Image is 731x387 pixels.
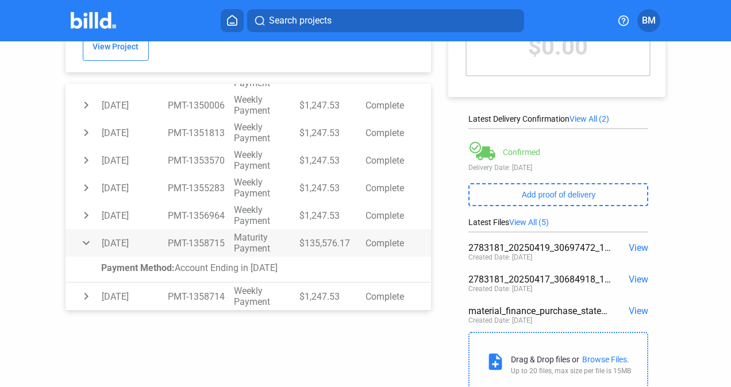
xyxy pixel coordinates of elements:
[637,9,660,32] button: BM
[468,218,648,227] div: Latest Files
[299,91,365,119] td: $1,247.53
[168,174,234,202] td: PMT-1355283
[234,282,300,310] td: Weekly Payment
[102,174,168,202] td: [DATE]
[102,91,168,119] td: [DATE]
[299,174,365,202] td: $1,247.53
[503,148,540,157] div: Confirmed
[522,190,595,199] span: Add proof of delivery
[234,119,300,146] td: Weekly Payment
[365,91,432,119] td: Complete
[629,305,648,316] span: View
[101,262,175,273] span: Payment Method:
[365,119,432,146] td: Complete
[269,14,332,28] span: Search projects
[468,114,648,123] div: Latest Delivery Confirmation
[102,119,168,146] td: [DATE]
[468,305,612,316] div: material_finance_purchase_statement.pdf
[511,367,631,375] div: Up to 20 files, max size per file is 15MB
[299,119,365,146] td: $1,247.53
[629,274,648,285] span: View
[365,229,432,257] td: Complete
[642,14,656,28] span: BM
[234,229,300,257] td: Maturity Payment
[299,229,365,257] td: $135,576.17
[468,183,648,206] button: Add proof of delivery
[168,119,234,146] td: PMT-1351813
[102,202,168,229] td: [DATE]
[168,202,234,229] td: PMT-1356964
[299,282,365,310] td: $1,247.53
[168,229,234,257] td: PMT-1358715
[234,202,300,229] td: Weekly Payment
[101,262,418,273] div: Account Ending in [DATE]
[247,9,524,32] button: Search projects
[468,274,612,285] div: 2783181_20250417_30684918_14232192206.pdf
[93,42,138,52] span: View Project
[234,91,300,119] td: Weekly Payment
[486,352,505,371] mat-icon: note_add
[365,282,432,310] td: Complete
[299,146,365,174] td: $1,247.53
[365,202,432,229] td: Complete
[570,114,609,123] span: View All (2)
[468,253,532,261] div: Created Date: [DATE]
[168,282,234,310] td: PMT-1358714
[234,174,300,202] td: Weekly Payment
[83,32,149,61] button: View Project
[629,242,648,253] span: View
[467,18,649,75] div: $0.00
[299,202,365,229] td: $1,247.53
[511,355,579,364] div: Drag & Drop files or
[582,355,629,364] div: Browse Files.
[365,174,432,202] td: Complete
[365,146,432,174] td: Complete
[468,242,612,253] div: 2783181_20250419_30697472_14240570810.pdf
[468,164,648,172] div: Delivery Date: [DATE]
[168,146,234,174] td: PMT-1353570
[234,146,300,174] td: Weekly Payment
[71,12,116,29] img: Billd Company Logo
[102,229,168,257] td: [DATE]
[102,282,168,310] td: [DATE]
[468,316,532,324] div: Created Date: [DATE]
[168,91,234,119] td: PMT-1350006
[509,218,549,227] span: View All (5)
[468,285,532,293] div: Created Date: [DATE]
[102,146,168,174] td: [DATE]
